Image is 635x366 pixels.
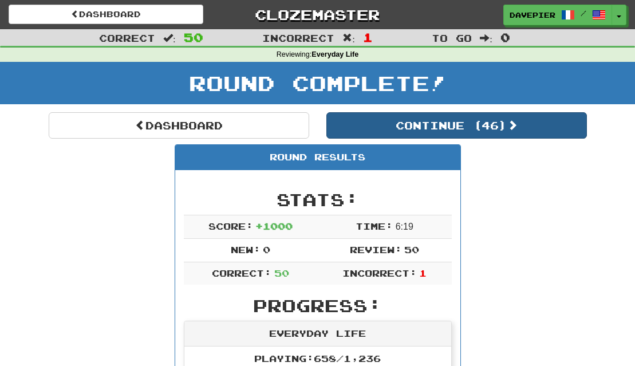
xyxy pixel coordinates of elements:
span: Playing: 658 / 1,236 [254,353,381,364]
span: 0 [263,244,270,255]
span: : [480,33,492,43]
a: davepier / [503,5,612,25]
span: Correct [99,32,155,44]
span: 50 [274,267,289,278]
span: 0 [500,30,510,44]
span: Incorrect: [342,267,417,278]
span: / [581,9,586,17]
span: : [163,33,176,43]
span: Incorrect [262,32,334,44]
span: 1 [363,30,373,44]
span: Score: [208,221,253,231]
span: 50 [404,244,419,255]
a: Clozemaster [220,5,415,25]
a: Dashboard [49,112,309,139]
button: Continue (46) [326,112,587,139]
span: New: [231,244,261,255]
span: To go [432,32,472,44]
span: Review: [350,244,402,255]
div: Round Results [175,145,460,170]
span: 1 [419,267,427,278]
span: + 1000 [255,221,293,231]
span: Time: [356,221,393,231]
strong: Everyday Life [311,50,358,58]
span: 50 [184,30,203,44]
span: davepier [510,10,555,20]
h2: Progress: [184,296,452,315]
div: Everyday Life [184,321,451,347]
span: : [342,33,355,43]
span: 6 : 19 [396,222,413,231]
a: Dashboard [9,5,203,24]
h2: Stats: [184,190,452,209]
span: Correct: [212,267,271,278]
h1: Round Complete! [4,72,631,95]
